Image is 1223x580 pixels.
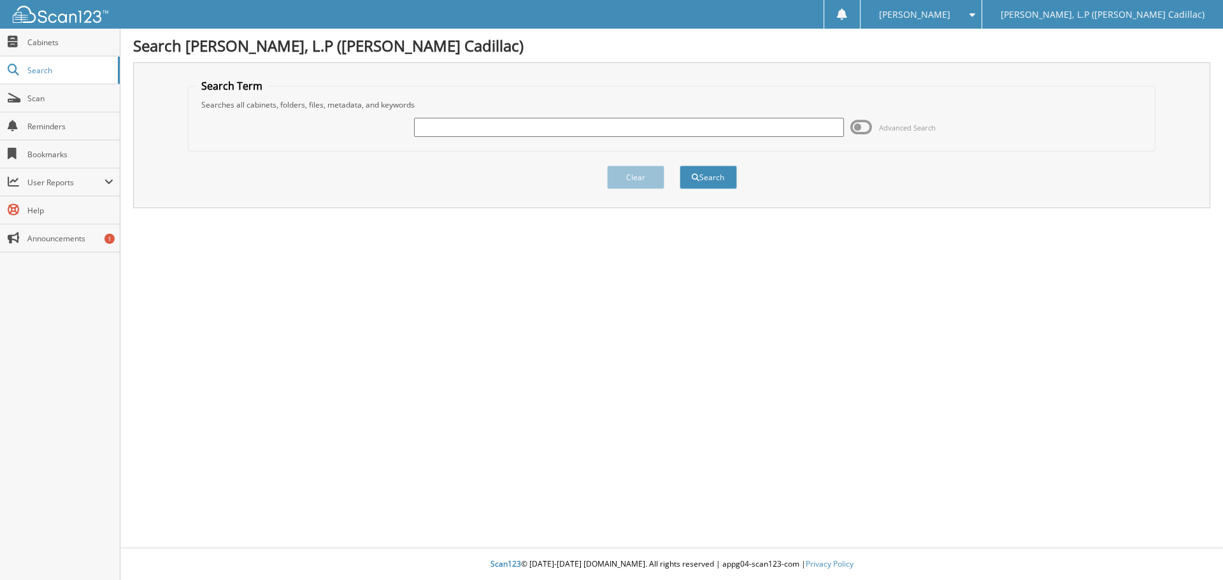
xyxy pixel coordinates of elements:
[27,177,104,188] span: User Reports
[104,234,115,244] div: 1
[195,79,269,93] legend: Search Term
[13,6,108,23] img: scan123-logo-white.svg
[27,65,111,76] span: Search
[133,35,1210,56] h1: Search [PERSON_NAME], L.P ([PERSON_NAME] Cadillac)
[879,11,950,18] span: [PERSON_NAME]
[680,166,737,189] button: Search
[490,558,521,569] span: Scan123
[607,166,664,189] button: Clear
[27,149,113,160] span: Bookmarks
[27,93,113,104] span: Scan
[806,558,854,569] a: Privacy Policy
[27,37,113,48] span: Cabinets
[27,121,113,132] span: Reminders
[879,123,936,132] span: Advanced Search
[195,99,1149,110] div: Searches all cabinets, folders, files, metadata, and keywords
[120,549,1223,580] div: © [DATE]-[DATE] [DOMAIN_NAME]. All rights reserved | appg04-scan123-com |
[27,233,113,244] span: Announcements
[27,205,113,216] span: Help
[1001,11,1205,18] span: [PERSON_NAME], L.P ([PERSON_NAME] Cadillac)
